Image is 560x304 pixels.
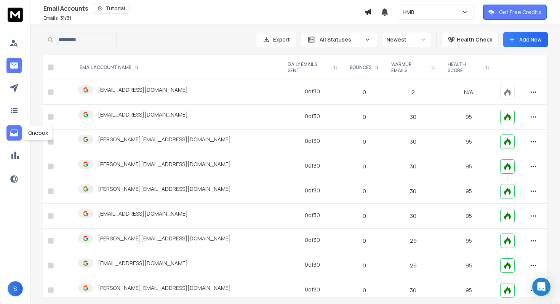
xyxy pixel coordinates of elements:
[98,111,188,118] p: [EMAIL_ADDRESS][DOMAIN_NAME]
[385,130,442,154] td: 30
[60,15,71,21] span: 31 / 31
[441,32,499,47] button: Health Check
[288,61,330,74] p: DAILY EMAILS SENT
[382,32,431,47] button: Newest
[348,286,381,294] p: 0
[98,235,231,242] p: [PERSON_NAME][EMAIL_ADDRESS][DOMAIN_NAME]
[348,163,381,170] p: 0
[98,86,188,94] p: [EMAIL_ADDRESS][DOMAIN_NAME]
[98,136,231,143] p: [PERSON_NAME][EMAIL_ADDRESS][DOMAIN_NAME]
[442,278,496,303] td: 95
[348,187,381,195] p: 0
[442,154,496,179] td: 95
[442,179,496,204] td: 95
[305,112,320,120] div: 0 of 30
[98,259,188,267] p: [EMAIL_ADDRESS][DOMAIN_NAME]
[503,32,548,47] button: Add New
[403,8,418,16] p: HMB
[385,253,442,278] td: 26
[385,229,442,253] td: 29
[305,137,320,145] div: 0 of 30
[23,126,53,140] div: Onebox
[98,160,231,168] p: [PERSON_NAME][EMAIL_ADDRESS][DOMAIN_NAME]
[442,130,496,154] td: 95
[98,284,231,292] p: [PERSON_NAME][EMAIL_ADDRESS][DOMAIN_NAME]
[499,8,541,16] p: Get Free Credits
[532,278,550,296] div: Open Intercom Messenger
[385,179,442,204] td: 30
[93,3,130,14] button: Tutorial
[348,138,381,146] p: 0
[348,212,381,220] p: 0
[385,80,442,105] td: 2
[80,64,139,70] div: EMAIL ACCOUNT NAME
[457,36,492,43] p: Health Check
[385,105,442,130] td: 30
[385,204,442,229] td: 30
[305,286,320,293] div: 0 of 30
[320,36,362,43] p: All Statuses
[43,3,364,14] div: Email Accounts
[391,61,428,74] p: WARMUP EMAILS
[348,237,381,245] p: 0
[446,88,491,96] p: N/A
[348,88,381,96] p: 0
[8,281,23,296] button: S
[448,61,482,74] p: HEALTH SCORE
[256,32,296,47] button: Export
[350,64,371,70] p: BOUNCES
[305,236,320,244] div: 0 of 30
[98,185,231,193] p: [PERSON_NAME][EMAIL_ADDRESS][DOMAIN_NAME]
[98,210,188,218] p: [EMAIL_ADDRESS][DOMAIN_NAME]
[43,15,71,21] p: Emails :
[483,5,547,20] button: Get Free Credits
[305,162,320,170] div: 0 of 30
[305,261,320,269] div: 0 of 30
[442,253,496,278] td: 95
[305,88,320,95] div: 0 of 30
[385,154,442,179] td: 30
[305,187,320,194] div: 0 of 30
[348,113,381,121] p: 0
[442,105,496,130] td: 95
[442,229,496,253] td: 95
[442,204,496,229] td: 95
[385,278,442,303] td: 30
[305,211,320,219] div: 0 of 30
[348,262,381,269] p: 0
